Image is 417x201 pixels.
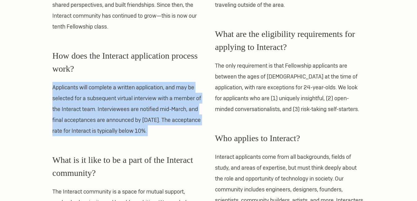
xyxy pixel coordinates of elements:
h3: Who applies to Interact? [215,132,365,145]
p: The only requirement is that Fellowship applicants are between the ages of [DEMOGRAPHIC_DATA] at ... [215,60,365,114]
h3: How does the Interact application process work? [52,49,202,75]
h3: What are the eligibility requirements for applying to Interact? [215,28,365,54]
h3: What is it like to be a part of the Interact community? [52,154,202,180]
p: Applicants will complete a written application, and may be selected for a subsequent virtual inte... [52,82,202,136]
